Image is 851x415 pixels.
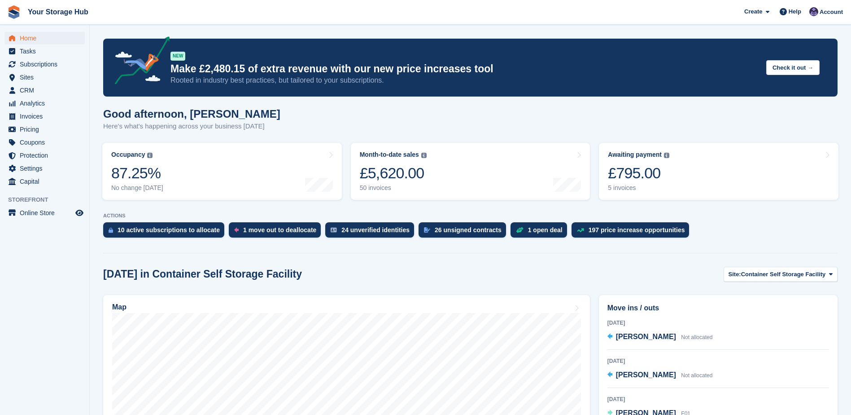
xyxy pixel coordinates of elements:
[20,207,74,219] span: Online Store
[20,123,74,136] span: Pricing
[20,136,74,149] span: Coupons
[74,207,85,218] a: Preview store
[360,184,427,192] div: 50 invoices
[4,136,85,149] a: menu
[516,227,524,233] img: deal-1b604bf984904fb50ccaf53a9ad4b4a5d6e5aea283cecdc64d6e3604feb123c2.svg
[20,32,74,44] span: Home
[20,45,74,57] span: Tasks
[4,123,85,136] a: menu
[243,226,316,234] div: 1 move out to deallocate
[607,319,829,327] div: [DATE]
[724,267,838,282] button: Site: Container Self Storage Facility
[170,75,759,85] p: Rooted in industry best practices, but tailored to your subscriptions.
[681,372,712,379] span: Not allocated
[809,7,818,16] img: Liam Beddard
[608,151,662,159] div: Awaiting payment
[766,60,820,75] button: Check it out →
[589,226,685,234] div: 197 price increase opportunities
[599,143,838,200] a: Awaiting payment £795.00 5 invoices
[607,370,713,381] a: [PERSON_NAME] Not allocated
[107,36,170,88] img: price-adjustments-announcement-icon-8257ccfd72463d97f412b2fc003d46551f7dbcb40ab6d574587a9cd5c0d94...
[741,270,826,279] span: Container Self Storage Facility
[8,195,89,204] span: Storefront
[7,5,21,19] img: stora-icon-8386f47178a22dfd0bd8f6a31ec36ba5ce8667c1dd55bd0f319d3a0aa187defe.svg
[4,207,85,219] a: menu
[103,268,302,280] h2: [DATE] in Container Self Storage Facility
[744,7,762,16] span: Create
[421,153,427,158] img: icon-info-grey-7440780725fd019a000dd9b08b2336e03edf1995a4989e88bcd33f0948082b44.svg
[103,121,280,132] p: Here's what's happening across your business [DATE]
[111,184,163,192] div: No change [DATE]
[789,7,801,16] span: Help
[820,8,843,17] span: Account
[234,227,239,233] img: move_outs_to_deallocate_icon-f764333ba52eb49d3ac5e1228854f67142a1ed5810a6f6cc68b1a99e826820c5.svg
[20,110,74,123] span: Invoices
[681,334,712,340] span: Not allocated
[20,149,74,162] span: Protection
[729,270,741,279] span: Site:
[607,395,829,403] div: [DATE]
[607,303,829,313] h2: Move ins / outs
[572,222,694,242] a: 197 price increase opportunities
[20,58,74,71] span: Subscriptions
[325,222,419,242] a: 24 unverified identities
[102,143,342,200] a: Occupancy 87.25% No change [DATE]
[4,58,85,71] a: menu
[331,227,337,233] img: verify_identity-adf6edd0f0f0b5bbfe63781bf79b02c33cf7c696d77639b501bdc392416b5a36.svg
[20,97,74,110] span: Analytics
[170,52,185,61] div: NEW
[608,164,669,182] div: £795.00
[170,62,759,75] p: Make £2,480.15 of extra revenue with our new price increases tool
[4,97,85,110] a: menu
[4,71,85,84] a: menu
[528,226,563,234] div: 1 open deal
[24,4,92,19] a: Your Storage Hub
[424,227,430,233] img: contract_signature_icon-13c848040528278c33f63329250d36e43548de30e8caae1d1a13099fd9432cc5.svg
[103,213,838,219] p: ACTIONS
[607,331,713,343] a: [PERSON_NAME] Not allocated
[109,227,113,233] img: active_subscription_to_allocate_icon-d502201f5373d7db506a760aba3b589e785aa758c864c3986d89f69b8ff3...
[118,226,220,234] div: 10 active subscriptions to allocate
[664,153,669,158] img: icon-info-grey-7440780725fd019a000dd9b08b2336e03edf1995a4989e88bcd33f0948082b44.svg
[112,303,127,311] h2: Map
[341,226,410,234] div: 24 unverified identities
[4,84,85,97] a: menu
[4,175,85,188] a: menu
[351,143,590,200] a: Month-to-date sales £5,620.00 50 invoices
[4,110,85,123] a: menu
[20,71,74,84] span: Sites
[4,32,85,44] a: menu
[607,357,829,365] div: [DATE]
[20,175,74,188] span: Capital
[511,222,572,242] a: 1 open deal
[20,84,74,97] span: CRM
[4,149,85,162] a: menu
[103,222,229,242] a: 10 active subscriptions to allocate
[111,151,145,159] div: Occupancy
[111,164,163,182] div: 87.25%
[20,162,74,175] span: Settings
[360,151,419,159] div: Month-to-date sales
[577,228,584,232] img: price_increase_opportunities-93ffe204e8149a01c8c9dc8f82e8f89637d9d84a8eef4429ea346261dce0b2c0.svg
[229,222,325,242] a: 1 move out to deallocate
[4,162,85,175] a: menu
[616,333,676,340] span: [PERSON_NAME]
[419,222,511,242] a: 26 unsigned contracts
[4,45,85,57] a: menu
[435,226,502,234] div: 26 unsigned contracts
[147,153,153,158] img: icon-info-grey-7440780725fd019a000dd9b08b2336e03edf1995a4989e88bcd33f0948082b44.svg
[103,108,280,120] h1: Good afternoon, [PERSON_NAME]
[616,371,676,379] span: [PERSON_NAME]
[608,184,669,192] div: 5 invoices
[360,164,427,182] div: £5,620.00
